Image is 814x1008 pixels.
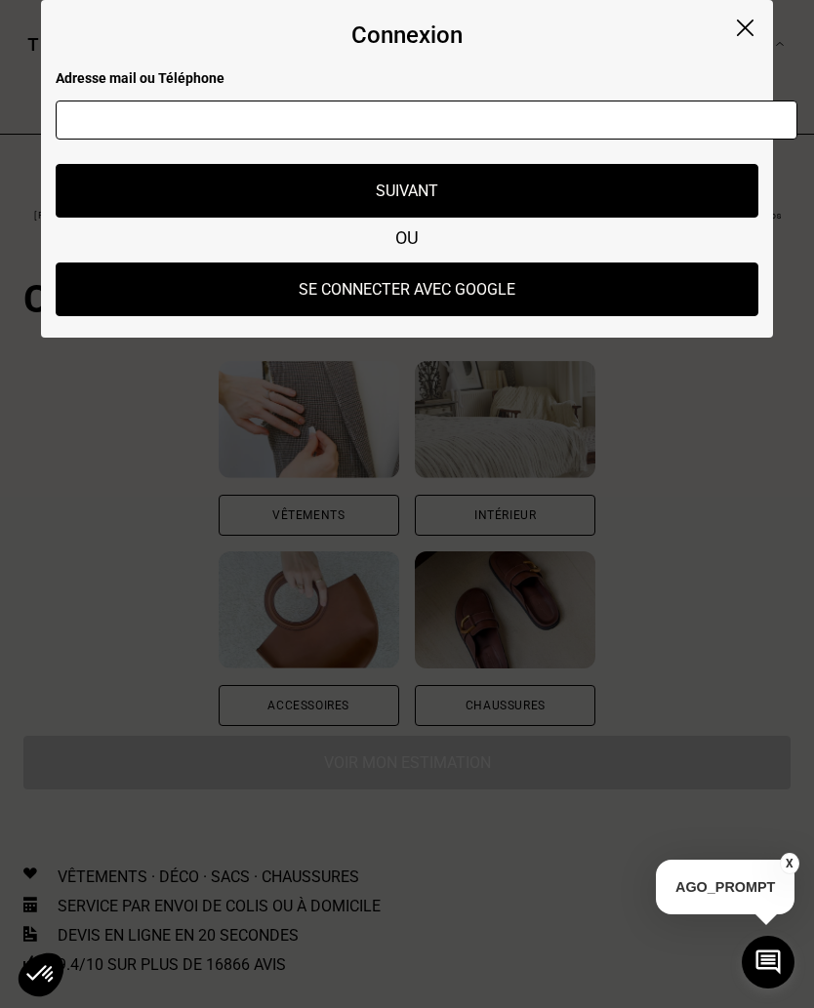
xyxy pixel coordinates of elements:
[56,164,759,218] button: Suivant
[351,21,463,49] div: Connexion
[395,227,419,248] span: OU
[737,20,753,36] img: close
[56,262,759,316] button: Se connecter avec Google
[656,860,794,914] p: AGO_PROMPT
[56,70,788,86] p: Adresse mail ou Téléphone
[780,853,799,874] button: X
